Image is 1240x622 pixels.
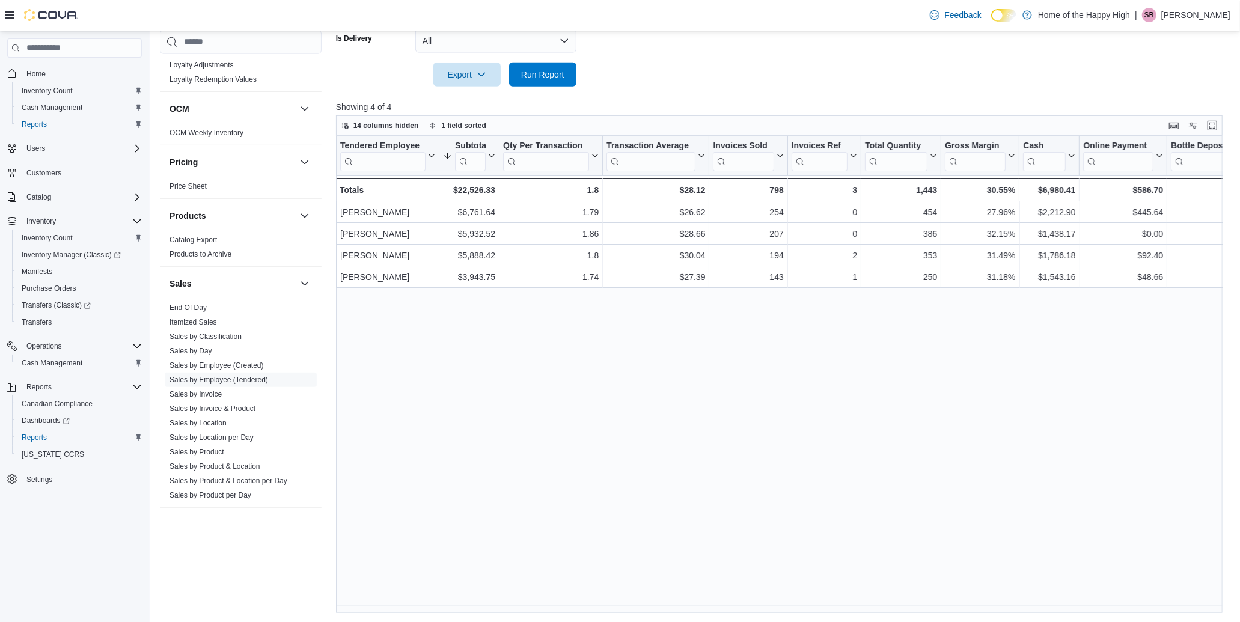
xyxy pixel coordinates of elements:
[865,183,937,197] div: 1,443
[26,168,61,178] span: Customers
[1023,140,1075,171] button: Cash
[503,140,599,171] button: Qty Per Transaction
[713,140,774,151] div: Invoices Sold
[170,491,251,499] a: Sales by Product per Day
[170,210,295,222] button: Products
[12,116,147,133] button: Reports
[26,341,62,351] span: Operations
[170,447,224,457] span: Sales by Product
[1083,140,1163,171] button: Online Payment
[503,248,599,263] div: 1.8
[925,3,986,27] a: Feedback
[170,156,295,168] button: Pricing
[12,280,147,297] button: Purchase Orders
[170,278,192,290] h3: Sales
[340,248,435,263] div: [PERSON_NAME]
[17,430,142,445] span: Reports
[12,395,147,412] button: Canadian Compliance
[22,103,82,112] span: Cash Management
[17,248,126,262] a: Inventory Manager (Classic)
[170,462,260,471] span: Sales by Product & Location
[340,270,435,284] div: [PERSON_NAME]
[17,315,142,329] span: Transfers
[160,58,322,91] div: Loyalty
[1171,140,1235,171] div: Bottle Deposit
[1023,205,1075,219] div: $2,212.90
[298,155,312,169] button: Pricing
[340,227,435,241] div: [PERSON_NAME]
[170,75,257,84] a: Loyalty Redemption Values
[424,118,491,133] button: 1 field sorted
[298,276,312,291] button: Sales
[455,140,486,151] div: Subtotal
[503,205,599,219] div: 1.79
[170,318,217,326] a: Itemized Sales
[713,205,783,219] div: 254
[170,404,255,413] a: Sales by Invoice & Product
[170,128,243,138] span: OCM Weekly Inventory
[22,120,47,129] span: Reports
[22,433,47,442] span: Reports
[1135,8,1137,22] p: |
[12,314,147,331] button: Transfers
[336,34,372,43] label: Is Delivery
[7,60,142,519] nav: Complex example
[17,100,87,115] a: Cash Management
[17,356,87,370] a: Cash Management
[792,227,857,241] div: 0
[22,450,84,459] span: [US_STATE] CCRS
[2,164,147,181] button: Customers
[170,519,193,531] h3: Taxes
[17,84,78,98] a: Inventory Count
[26,216,56,226] span: Inventory
[17,413,75,428] a: Dashboards
[22,165,142,180] span: Customers
[1023,183,1075,197] div: $6,980.41
[1083,183,1163,197] div: $586.70
[17,397,142,411] span: Canadian Compliance
[441,121,486,130] span: 1 field sorted
[170,235,217,245] span: Catalog Export
[353,121,419,130] span: 14 columns hidden
[2,379,147,395] button: Reports
[170,303,207,312] a: End Of Day
[170,278,295,290] button: Sales
[340,205,435,219] div: [PERSON_NAME]
[22,416,70,425] span: Dashboards
[340,140,435,171] button: Tendered Employee
[945,248,1015,263] div: 31.49%
[443,140,495,171] button: Subtotal
[170,332,242,341] a: Sales by Classification
[22,471,142,486] span: Settings
[22,166,66,180] a: Customers
[606,140,695,151] div: Transaction Average
[12,263,147,280] button: Manifests
[791,183,857,197] div: 3
[606,140,705,171] button: Transaction Average
[170,60,234,70] span: Loyalty Adjustments
[170,210,206,222] h3: Products
[170,419,227,427] a: Sales by Location
[170,376,268,384] a: Sales by Employee (Tendered)
[340,140,426,171] div: Tendered Employee
[944,9,981,21] span: Feedback
[865,270,937,284] div: 250
[12,412,147,429] a: Dashboards
[170,448,224,456] a: Sales by Product
[455,140,486,171] div: Subtotal
[12,297,147,314] a: Transfers (Classic)
[443,205,495,219] div: $6,761.64
[1144,8,1154,22] span: SB
[1171,140,1235,151] div: Bottle Deposit
[17,248,142,262] span: Inventory Manager (Classic)
[713,183,783,197] div: 798
[22,339,142,353] span: Operations
[160,179,322,198] div: Pricing
[170,182,207,191] a: Price Sheet
[298,517,312,532] button: Taxes
[26,382,52,392] span: Reports
[2,189,147,206] button: Catalog
[170,519,295,531] button: Taxes
[22,190,142,204] span: Catalog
